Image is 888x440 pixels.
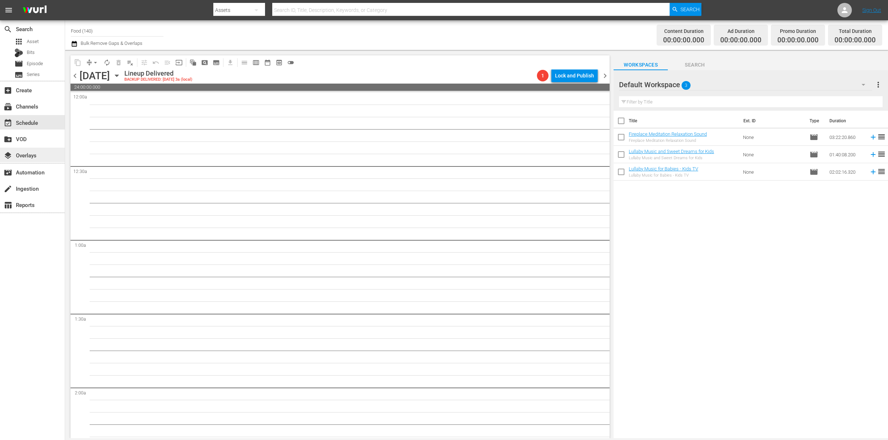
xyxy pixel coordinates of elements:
a: Sign Out [862,7,881,13]
span: 24 hours Lineup View is OFF [285,57,296,68]
span: Workspaces [614,60,668,69]
span: Automation [4,168,12,177]
span: chevron_left [71,71,80,80]
svg: Add to Schedule [869,168,877,176]
span: Customize Events [136,55,150,69]
span: Revert to Primary Episode [150,57,162,68]
td: None [740,128,807,146]
span: Ingestion [4,185,12,193]
span: Asset [14,37,23,46]
span: Episode [27,60,43,67]
span: Remove Gaps & Overlaps [84,57,101,68]
th: Title [629,111,739,131]
span: menu [4,6,13,14]
div: Fireplace Meditation Relaxation Sound [629,138,707,143]
span: Fill episodes with ad slates [162,57,173,68]
th: Type [805,111,825,131]
span: Series [14,71,23,79]
span: 00:00:00.000 [663,36,704,45]
span: autorenew_outlined [103,59,111,66]
button: Search [670,3,701,16]
span: Search [680,3,700,16]
span: 00:00:00.000 [834,36,876,45]
span: pageview_outlined [201,59,208,66]
th: Duration [825,111,868,131]
span: Week Calendar View [250,57,262,68]
a: Lullaby Music and Sweet Dreams for Kids [629,149,714,154]
span: Refresh All Search Blocks [185,55,199,69]
span: Month Calendar View [262,57,273,68]
div: Lullaby Music for Babies - Kids TV [629,173,698,178]
span: Asset [27,38,39,45]
span: compress [86,59,93,66]
td: 03:22:20.860 [827,128,866,146]
div: Lock and Publish [555,69,594,82]
span: Search [4,25,12,34]
div: Default Workspace [619,75,872,95]
img: ans4CAIJ8jUAAAAAAAAAAAAAAAAAAAAAAAAgQb4GAAAAAAAAAAAAAAAAAAAAAAAAJMjXAAAAAAAAAAAAAAAAAAAAAAAAgAT5G... [17,2,52,19]
button: Lock and Publish [551,69,598,82]
a: Fireplace Meditation Relaxation Sound [629,131,707,137]
span: Clear Lineup [124,57,136,68]
span: Episode [810,133,818,141]
span: Schedule [4,119,12,127]
div: Ad Duration [720,26,761,36]
span: chevron_right [601,71,610,80]
span: Copy Lineup [72,57,84,68]
div: BACKUP DELIVERED: [DATE] 3a (local) [124,77,192,82]
span: preview_outlined [276,59,283,66]
span: 00:00:00.000 [720,36,761,45]
span: Update Metadata from Key Asset [173,57,185,68]
td: None [740,163,807,181]
span: Download as CSV [222,55,236,69]
svg: Add to Schedule [869,151,877,158]
span: Episode [810,150,818,159]
span: View Backup [273,57,285,68]
span: reorder [877,167,886,176]
span: Series [27,71,40,78]
span: toggle_off [287,59,294,66]
td: 01:40:08.200 [827,146,866,163]
span: Bulk Remove Gaps & Overlaps [80,41,142,46]
span: Create Series Block [210,57,222,68]
span: more_vert [874,80,883,89]
span: auto_awesome_motion_outlined [189,59,197,66]
span: playlist_remove_outlined [127,59,134,66]
div: Content Duration [663,26,704,36]
span: Channels [4,102,12,111]
button: more_vert [874,76,883,93]
span: 3 [682,78,691,93]
span: arrow_drop_down [92,59,99,66]
span: Bits [27,49,35,56]
div: Lineup Delivered [124,69,192,77]
span: date_range_outlined [264,59,271,66]
span: Create [4,86,12,95]
span: Overlays [4,151,12,160]
span: Select an event to delete [113,57,124,68]
span: Search [668,60,722,69]
span: Create Search Block [199,57,210,68]
span: Loop Content [101,57,113,68]
span: reorder [877,150,886,158]
span: Episode [14,59,23,68]
span: 1 [537,73,548,79]
span: Reports [4,201,12,210]
span: VOD [4,135,12,144]
svg: Add to Schedule [869,133,877,141]
span: subtitles_outlined [213,59,220,66]
span: calendar_view_week_outlined [252,59,260,66]
span: input [175,59,183,66]
td: 02:02:16.320 [827,163,866,181]
a: Lullaby Music for Babies - Kids TV [629,166,698,172]
div: Lullaby Music and Sweet Dreams for Kids [629,156,714,160]
span: Day Calendar View [236,55,250,69]
td: None [740,146,807,163]
th: Ext. ID [739,111,805,131]
span: 00:00:00.000 [777,36,819,45]
div: Bits [14,48,23,57]
span: 24:00:00.000 [71,84,610,91]
div: Total Duration [834,26,876,36]
span: reorder [877,132,886,141]
div: Promo Duration [777,26,819,36]
span: Episode [810,168,818,176]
